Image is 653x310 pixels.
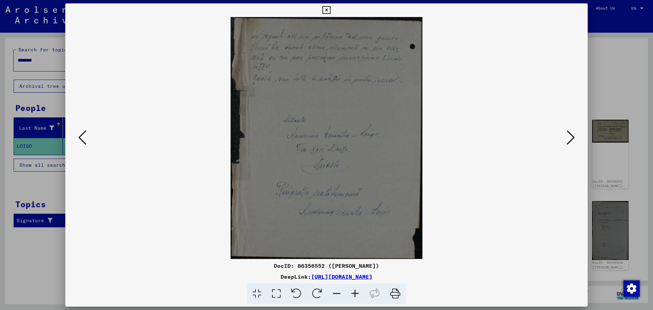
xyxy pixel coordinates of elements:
[65,262,588,270] div: DocID: 86356552 ([PERSON_NAME])
[311,273,372,280] a: [URL][DOMAIN_NAME]
[65,273,588,281] div: DeepLink:
[88,17,565,259] img: 002.jpg
[623,280,639,296] div: Change consent
[623,280,640,297] img: Change consent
